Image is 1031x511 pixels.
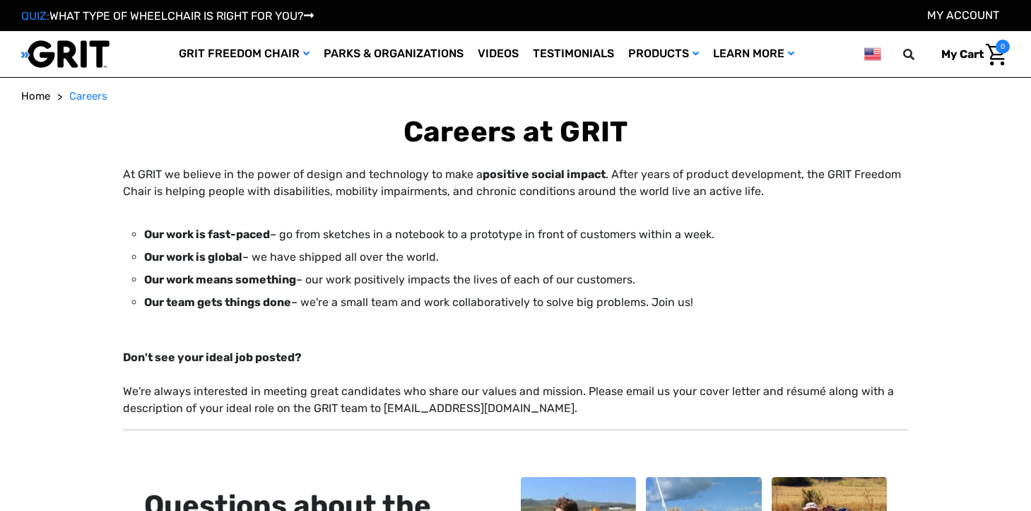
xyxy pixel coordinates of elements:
[144,291,908,314] li: – we're a small team and work collaboratively to solve big problems. Join us!
[931,40,1010,69] a: Cart with 0 items
[21,90,50,102] span: Home
[144,295,291,309] strong: Our team gets things done
[144,223,908,246] li: – go from sketches in a notebook to a prototype in front of customers within a week.
[69,88,107,105] a: Careers
[144,228,270,241] strong: Our work is fast-paced
[864,45,881,63] img: us.png
[927,8,999,22] a: Account
[706,31,801,77] a: Learn More
[621,31,706,77] a: Products
[941,47,984,61] span: My Cart
[172,31,317,77] a: GRIT Freedom Chair
[123,351,302,364] strong: Don't see your ideal job posted?
[144,246,908,269] li: – we have shipped all over the world.
[483,168,606,181] strong: positive social impact
[403,115,628,148] b: Careers at GRIT
[144,269,908,291] li: – our work positively impacts the lives of each of our customers.
[144,250,242,264] strong: Our work is global
[144,273,296,286] strong: Our work means something
[21,40,110,69] img: GRIT All-Terrain Wheelchair and Mobility Equipment
[21,9,314,23] a: QUIZ:WHAT TYPE OF WHEELCHAIR IS RIGHT FOR YOU?
[69,90,107,102] span: Careers
[123,166,908,200] p: At GRIT we believe in the power of design and technology to make a . After years of product devel...
[21,88,50,105] a: Home
[21,9,49,23] span: QUIZ:
[471,31,526,77] a: Videos
[986,44,1006,66] img: Cart
[123,349,908,417] p: We're always interested in meeting great candidates who share our values and mission. Please emai...
[21,88,1010,105] nav: Breadcrumb
[526,31,621,77] a: Testimonials
[996,40,1010,54] span: 0
[909,40,931,69] input: Search
[317,31,471,77] a: Parks & Organizations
